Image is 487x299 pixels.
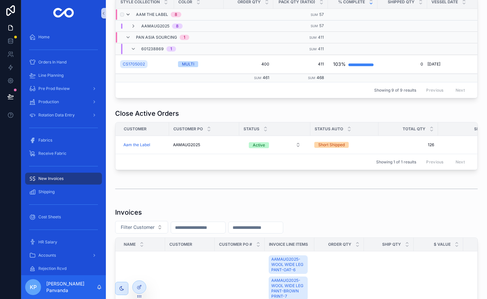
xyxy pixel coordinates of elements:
span: $ Value [434,242,451,247]
span: Home [38,34,50,40]
p: [PERSON_NAME] Panvanda [46,280,97,294]
span: Customer PO [173,126,203,132]
small: Sum [311,24,318,28]
span: Rejection Rcvd [38,266,66,271]
span: 468 [317,75,324,80]
span: Accounts [38,253,56,258]
a: 0 [381,62,423,67]
span: 601238869 [141,46,164,52]
a: Production [25,96,102,108]
a: Pre Prod Review [25,83,102,95]
span: Customer [169,242,192,247]
span: HR Salary [38,239,57,245]
span: Aam the Label [136,12,168,17]
span: Rotation Data Entry [38,112,75,118]
a: [DATE] [427,62,470,67]
a: 126 [382,142,434,148]
a: Aam the Label [123,142,150,148]
span: [DATE] [427,62,440,67]
span: Orders In Hand [38,60,66,65]
span: 411 [318,46,324,51]
span: AAMAUG2025-WOOL WIDE LEG PANT-BROWN PRINT-7 [271,278,305,299]
span: Cost Sheets [38,214,61,220]
a: 103% [332,58,374,71]
button: Select Button [243,139,306,151]
span: Production [38,99,59,105]
span: AAMAUG2025 [141,23,169,29]
div: 8 [176,23,179,29]
a: Accounts [25,249,102,261]
span: Receive Fabric [38,151,66,156]
a: HR Salary [25,236,102,248]
a: Cost Sheets [25,211,102,223]
span: Status Auto [315,126,343,132]
a: 400 [228,62,269,67]
span: Name [124,242,136,247]
a: AAMAUG2025 [173,142,235,148]
span: Pan Asia Sourcing [136,35,177,40]
a: Line Planning [25,69,102,81]
span: Status [243,126,259,132]
small: Sum [308,76,315,80]
div: 1 [170,46,172,52]
small: Sum [309,36,317,39]
a: Home [25,31,102,43]
span: 57 [319,12,324,17]
a: Rotation Data Entry [25,109,102,121]
div: scrollable content [21,26,106,275]
a: AAMAUG2025-WOOL WIDE LEG PANT-OAT-6 [269,255,308,274]
span: Filter Customer [121,224,155,231]
span: Shipping [38,189,55,194]
span: Total Qty [403,126,425,132]
span: Line Planning [38,73,64,78]
a: Shipping [25,186,102,198]
span: CS1705002 [123,62,145,67]
span: Pre Prod Review [38,86,70,91]
small: Sum [309,47,317,51]
button: Select Button [115,221,168,234]
a: Orders In Hand [25,56,102,68]
small: Sum [311,13,318,17]
div: 8 [175,12,177,17]
span: Fabrics [38,138,52,143]
h1: Invoices [115,208,142,217]
div: MULTI [182,61,194,67]
span: Ship Qty [382,242,401,247]
span: Customer PO # [219,242,252,247]
div: 103% [333,58,346,71]
a: 411 [277,62,324,67]
a: Short Shipped [314,142,375,148]
a: Aam the Label [123,142,165,148]
span: Invoice Line Items [269,242,308,247]
span: 57 [319,23,324,28]
span: AAMAUG2025 [173,142,200,148]
span: AAMAUG2025-WOOL WIDE LEG PANT-OAT-6 [271,257,305,273]
span: Order Qty [328,242,351,247]
span: Showing 1 of 1 results [376,159,416,165]
img: App logo [53,8,74,19]
span: 411 [318,35,324,40]
span: 461 [263,75,269,80]
a: Fabrics [25,134,102,146]
div: 1 [184,35,185,40]
span: Showing 9 of 9 results [374,88,416,93]
a: MULTI [178,61,220,67]
small: Sum [254,76,261,80]
div: Active [253,142,265,148]
a: CS1705002 [120,60,148,68]
span: Customer [124,126,147,132]
h1: Close Active Orders [115,109,179,118]
span: KP [30,283,37,291]
a: CS1705002 [120,59,170,69]
a: New Invoices [25,173,102,185]
div: Short Shipped [318,142,345,148]
a: Receive Fabric [25,148,102,159]
span: New Invoices [38,176,64,181]
a: Rejection Rcvd [25,263,102,275]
